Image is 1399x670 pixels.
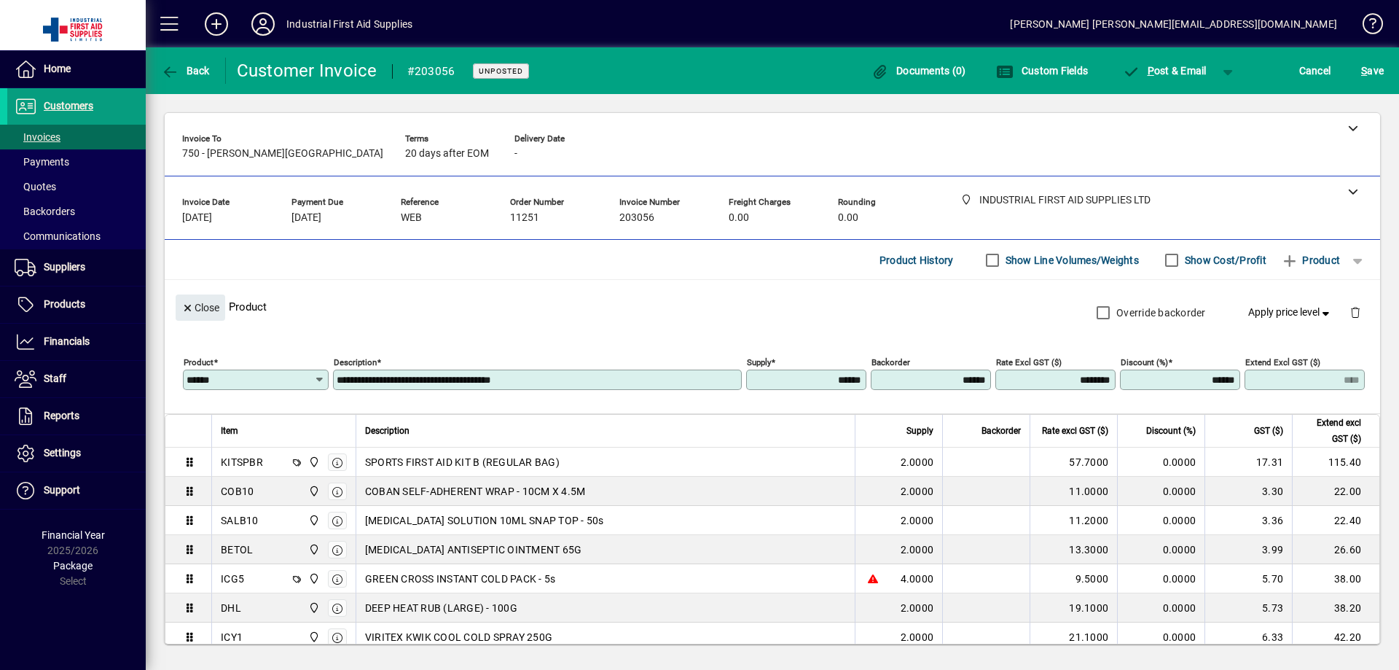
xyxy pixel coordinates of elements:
[7,287,146,323] a: Products
[747,357,771,367] mat-label: Supply
[1039,630,1108,644] div: 21.1000
[7,51,146,87] a: Home
[1117,535,1204,564] td: 0.0000
[838,212,858,224] span: 0.00
[871,357,910,367] mat-label: Backorder
[1204,593,1292,623] td: 5.73
[221,484,254,499] div: COB10
[1292,535,1379,564] td: 26.60
[161,65,210,77] span: Back
[305,513,321,529] span: INDUSTRIAL FIRST AID SUPPLIES LTD
[1039,572,1108,586] div: 9.5000
[1039,484,1108,499] div: 11.0000
[981,423,1021,439] span: Backorder
[240,11,286,37] button: Profile
[1299,59,1331,82] span: Cancel
[1010,12,1337,36] div: [PERSON_NAME] [PERSON_NAME][EMAIL_ADDRESS][DOMAIN_NAME]
[365,572,556,586] span: GREEN CROSS INSTANT COLD PACK - 5s
[1182,253,1266,268] label: Show Cost/Profit
[165,280,1380,333] div: Product
[42,529,105,541] span: Financial Year
[1352,3,1381,50] a: Knowledge Base
[176,295,225,321] button: Close
[305,629,321,645] span: INDUSTRIAL FIRST AID SUPPLIES LTD
[1039,542,1108,557] div: 13.3000
[1292,564,1379,593] td: 38.00
[44,298,85,310] span: Products
[1204,477,1292,506] td: 3.30
[879,249,954,272] span: Product History
[44,410,79,421] span: Reports
[286,12,412,36] div: Industrial First Aid Supplies
[7,174,146,199] a: Quotes
[1242,300,1339,326] button: Apply price level
[405,148,489,160] span: 20 days after EOM
[901,484,934,499] span: 2.0000
[619,212,654,224] span: 203056
[305,571,321,587] span: INDUSTRIAL FIRST AID SUPPLIES LTD
[237,59,377,82] div: Customer Invoice
[1204,564,1292,593] td: 5.70
[44,335,90,347] span: Financials
[1204,448,1292,477] td: 17.31
[7,324,146,360] a: Financials
[7,149,146,174] a: Payments
[7,435,146,472] a: Settings
[7,199,146,224] a: Backorders
[1292,593,1379,623] td: 38.20
[1292,448,1379,477] td: 115.40
[15,181,56,192] span: Quotes
[1254,423,1283,439] span: GST ($)
[992,58,1092,84] button: Custom Fields
[7,398,146,435] a: Reports
[7,472,146,509] a: Support
[901,513,934,528] span: 2.0000
[1113,305,1206,320] label: Override backorder
[1117,593,1204,623] td: 0.0000
[365,513,604,528] span: [MEDICAL_DATA] SOLUTION 10ML SNAP TOP - 50s
[221,423,238,439] span: Item
[184,357,213,367] mat-label: Product
[1115,58,1214,84] button: Post & Email
[7,125,146,149] a: Invoices
[1042,423,1108,439] span: Rate excl GST ($)
[1292,506,1379,535] td: 22.40
[365,542,582,557] span: [MEDICAL_DATA] ANTISEPTIC OINTMENT 65G
[44,100,93,112] span: Customers
[1117,623,1204,652] td: 0.0000
[44,447,81,459] span: Settings
[479,66,523,76] span: Unposted
[181,296,219,320] span: Close
[221,542,253,557] div: BETOL
[1338,295,1373,330] button: Delete
[1039,601,1108,615] div: 19.1000
[44,373,66,384] span: Staff
[1148,65,1154,77] span: P
[221,601,241,615] div: DHL
[44,63,71,74] span: Home
[157,58,213,84] button: Back
[901,572,934,586] span: 4.0000
[1245,357,1320,367] mat-label: Extend excl GST ($)
[172,300,229,313] app-page-header-button: Close
[193,11,240,37] button: Add
[1361,59,1384,82] span: ave
[305,600,321,616] span: INDUSTRIAL FIRST AID SUPPLIES LTD
[182,148,383,160] span: 750 - [PERSON_NAME][GEOGRAPHIC_DATA]
[291,212,321,224] span: [DATE]
[996,65,1088,77] span: Custom Fields
[305,454,321,470] span: INDUSTRIAL FIRST AID SUPPLIES LTD
[729,212,749,224] span: 0.00
[1003,253,1139,268] label: Show Line Volumes/Weights
[305,483,321,499] span: INDUSTRIAL FIRST AID SUPPLIES LTD
[407,60,455,83] div: #203056
[1204,506,1292,535] td: 3.36
[901,601,934,615] span: 2.0000
[1296,58,1335,84] button: Cancel
[401,212,422,224] span: WEB
[365,423,409,439] span: Description
[221,513,259,528] div: SALB10
[305,542,321,558] span: INDUSTRIAL FIRST AID SUPPLIES LTD
[365,630,552,644] span: VIRITEX KWIK COOL COLD SPRAY 250G
[44,261,85,273] span: Suppliers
